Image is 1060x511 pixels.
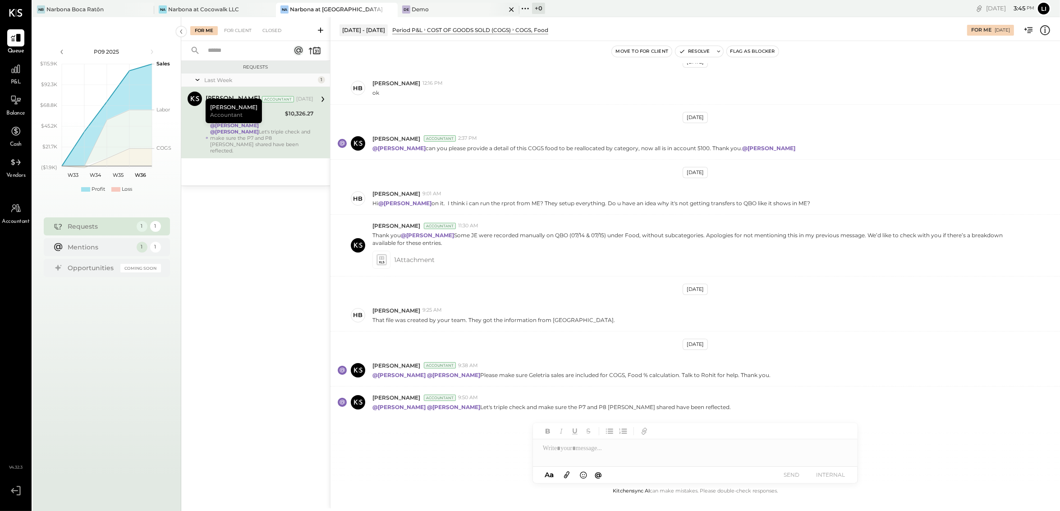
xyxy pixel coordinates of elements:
span: a [550,470,554,479]
div: 1 [137,221,147,232]
p: can you please provide a detail of this COGS food to be reallocated by category, now all is in ac... [372,144,797,152]
div: Period P&L [392,26,422,34]
div: HB [353,194,363,203]
strong: @[PERSON_NAME] [372,372,426,378]
a: Accountant [0,200,31,226]
div: For Me [971,27,991,34]
div: [DATE] - [DATE] [340,24,388,36]
div: Last Week [204,76,316,84]
div: Profit [92,186,105,193]
strong: @[PERSON_NAME] [210,129,259,135]
div: P09 2025 [69,48,145,55]
strong: @[PERSON_NAME] [427,404,480,410]
span: [PERSON_NAME] [372,394,420,401]
text: $68.8K [40,102,57,108]
div: Requests [68,222,132,231]
strong: @[PERSON_NAME] [210,122,259,129]
div: Accountant [424,395,456,401]
button: Ordered List [617,425,629,437]
div: NB [37,5,45,14]
div: copy link [975,4,984,13]
text: W34 [90,172,101,178]
div: COST OF GOODS SOLD (COGS) [427,26,511,34]
text: COGS [156,145,171,151]
text: ($1.9K) [41,164,57,170]
text: W35 [113,172,124,178]
a: Cash [0,123,31,149]
div: Accountant [424,362,456,368]
div: 1 [318,76,325,83]
button: INTERNAL [812,469,849,481]
div: HB [353,311,363,319]
button: Aa [542,470,556,480]
text: $115.9K [40,60,57,67]
button: Unordered List [604,425,615,437]
div: HB [353,84,363,92]
div: Accountant [424,223,456,229]
div: Opportunities [68,263,116,272]
span: Accountant [210,111,243,119]
span: 9:50 AM [458,394,478,401]
div: For Client [220,26,256,35]
button: Strikethrough [583,425,594,437]
div: $10,326.27 [285,109,313,118]
div: 1 [150,242,161,253]
div: Closed [258,26,286,35]
div: Coming Soon [120,264,161,272]
div: [DATE] [683,284,708,295]
span: P&L [11,78,21,87]
div: Demo [412,5,429,13]
span: 1 Attachment [394,251,435,269]
div: + 0 [532,3,545,14]
text: Labor [156,106,170,113]
p: That file was created by your team. They got the information from [GEOGRAPHIC_DATA]. [372,316,615,324]
button: Underline [569,425,581,437]
button: Italic [555,425,567,437]
div: Na [159,5,167,14]
strong: @[PERSON_NAME] [378,200,431,207]
span: [PERSON_NAME] [372,307,420,314]
a: Vendors [0,154,31,180]
p: Let's triple check and make sure the P7 and P8 [PERSON_NAME] shared have been reflected. [372,403,731,411]
p: ok [372,89,379,97]
span: Accountant [2,218,30,226]
span: Vendors [6,172,26,180]
text: Sales [156,60,170,67]
div: Narbona Boca Ratōn [46,5,104,13]
div: 1 [137,242,147,253]
text: W33 [68,172,78,178]
div: Narbona at Cocowalk LLC [168,5,239,13]
div: [DATE] [683,112,708,123]
button: Resolve [675,46,713,57]
text: $92.3K [41,81,57,87]
span: @ [595,470,602,479]
span: 9:25 AM [422,307,442,314]
span: [PERSON_NAME] [372,135,420,143]
div: [DATE] [683,339,708,350]
p: Thank you Some JE were recorded manually on QBO (07/14 & 07/15) under Food, without subcategories... [372,231,1019,247]
button: SEND [774,469,810,481]
div: [DATE] [296,96,313,103]
span: Cash [10,141,22,149]
div: Requests [186,64,326,70]
span: 9:38 AM [458,362,478,369]
a: Queue [0,29,31,55]
button: @ [592,469,605,480]
div: COGS, Food [515,26,548,34]
div: Na [280,5,289,14]
div: De [402,5,410,14]
span: 11:30 AM [458,222,478,230]
div: [DATE] [995,27,1010,33]
button: Li [1037,1,1051,16]
div: Accountant [262,96,294,102]
span: Queue [8,47,24,55]
span: 12:16 PM [422,80,443,87]
div: Accountant [424,135,456,142]
div: Loss [122,186,132,193]
span: 2:37 PM [458,135,477,142]
div: 1 [150,221,161,232]
div: [DATE] [683,167,708,178]
span: 9:01 AM [422,190,441,198]
div: Narbona at [GEOGRAPHIC_DATA] LLC [290,5,384,13]
div: [DATE] [986,4,1034,13]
